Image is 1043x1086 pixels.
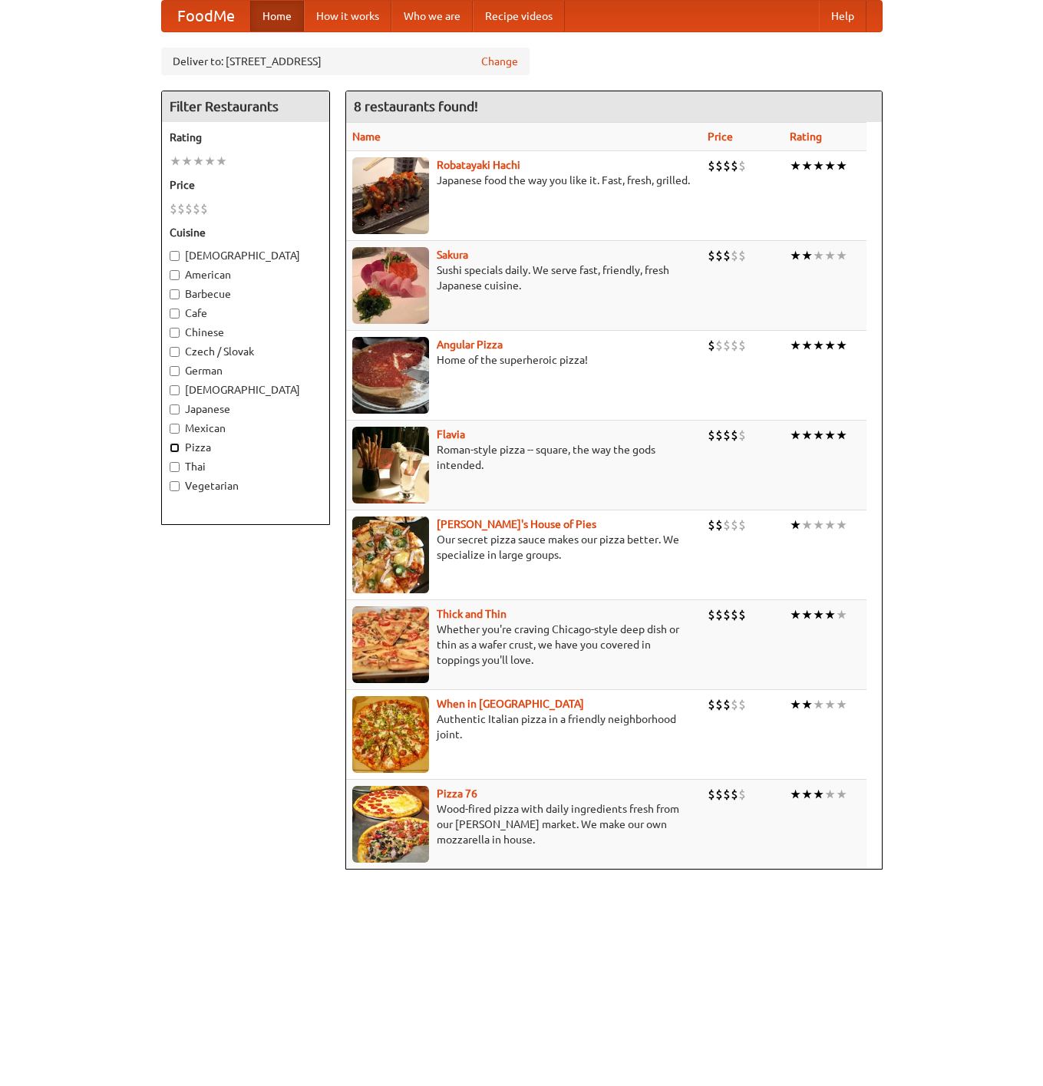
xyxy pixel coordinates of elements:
li: ★ [813,786,824,803]
a: Robatayaki Hachi [437,159,520,171]
li: ★ [824,696,836,713]
img: sakura.jpg [352,247,429,324]
b: Flavia [437,428,465,441]
li: $ [715,606,723,623]
li: $ [723,696,731,713]
li: $ [731,696,738,713]
a: Price [708,130,733,143]
b: Sakura [437,249,468,261]
li: $ [170,200,177,217]
li: $ [708,157,715,174]
li: $ [731,427,738,444]
li: $ [715,517,723,533]
p: Wood-fired pizza with daily ingredients fresh from our [PERSON_NAME] market. We make our own mozz... [352,801,696,847]
img: wheninrome.jpg [352,696,429,773]
p: Our secret pizza sauce makes our pizza better. We specialize in large groups. [352,532,696,563]
li: $ [185,200,193,217]
li: $ [715,786,723,803]
li: ★ [813,337,824,354]
li: ★ [790,696,801,713]
li: ★ [836,157,847,174]
label: Pizza [170,440,322,455]
li: ★ [836,696,847,713]
a: Pizza 76 [437,787,477,800]
li: ★ [790,157,801,174]
img: flavia.jpg [352,427,429,503]
li: ★ [836,786,847,803]
img: angular.jpg [352,337,429,414]
li: $ [708,517,715,533]
li: ★ [813,247,824,264]
li: $ [708,247,715,264]
div: Deliver to: [STREET_ADDRESS] [161,48,530,75]
li: ★ [813,517,824,533]
a: Change [481,54,518,69]
li: ★ [824,157,836,174]
p: Home of the superheroic pizza! [352,352,696,368]
p: Authentic Italian pizza in a friendly neighborhood joint. [352,711,696,742]
li: ★ [204,153,216,170]
li: $ [731,606,738,623]
li: $ [738,337,746,354]
input: German [170,366,180,376]
li: $ [731,786,738,803]
a: [PERSON_NAME]'s House of Pies [437,518,596,530]
li: ★ [790,606,801,623]
li: $ [708,696,715,713]
a: FoodMe [162,1,250,31]
li: ★ [836,337,847,354]
li: $ [708,337,715,354]
a: Help [819,1,866,31]
img: thick.jpg [352,606,429,683]
li: $ [738,696,746,713]
li: $ [731,247,738,264]
a: Thick and Thin [437,608,507,620]
input: [DEMOGRAPHIC_DATA] [170,251,180,261]
li: ★ [790,247,801,264]
ng-pluralize: 8 restaurants found! [354,99,478,114]
a: Who we are [391,1,473,31]
label: Vegetarian [170,478,322,493]
li: ★ [836,427,847,444]
a: How it works [304,1,391,31]
li: $ [731,157,738,174]
li: $ [708,786,715,803]
label: American [170,267,322,282]
a: Rating [790,130,822,143]
input: Thai [170,462,180,472]
a: Recipe videos [473,1,565,31]
a: Angular Pizza [437,338,503,351]
h5: Cuisine [170,225,322,240]
input: Chinese [170,328,180,338]
input: [DEMOGRAPHIC_DATA] [170,385,180,395]
li: ★ [790,517,801,533]
li: ★ [824,786,836,803]
label: German [170,363,322,378]
h4: Filter Restaurants [162,91,329,122]
img: luigis.jpg [352,517,429,593]
li: $ [723,157,731,174]
li: $ [723,337,731,354]
li: $ [715,427,723,444]
label: [DEMOGRAPHIC_DATA] [170,248,322,263]
li: $ [715,337,723,354]
li: $ [723,517,731,533]
input: Barbecue [170,289,180,299]
li: $ [731,337,738,354]
input: Cafe [170,309,180,319]
b: When in [GEOGRAPHIC_DATA] [437,698,584,710]
li: ★ [790,786,801,803]
li: ★ [813,606,824,623]
li: $ [177,200,185,217]
p: Japanese food the way you like it. Fast, fresh, grilled. [352,173,696,188]
input: Pizza [170,443,180,453]
li: $ [708,606,715,623]
label: Thai [170,459,322,474]
label: Chinese [170,325,322,340]
li: $ [723,247,731,264]
li: ★ [801,786,813,803]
